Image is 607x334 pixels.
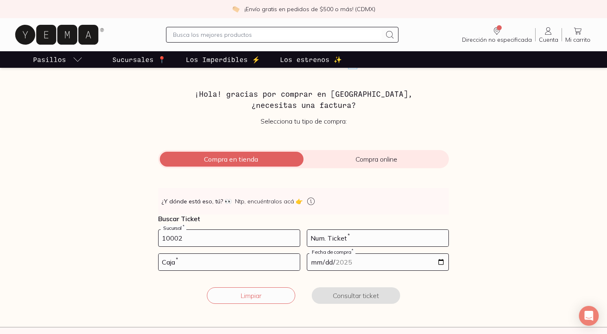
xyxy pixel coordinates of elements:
[307,230,448,246] input: 123
[565,36,590,43] span: Mi carrito
[244,5,375,13] p: ¡Envío gratis en pedidos de $500 o más! (CDMX)
[232,5,239,13] img: check
[309,249,356,255] label: Fecha de compra
[159,230,300,246] input: 728
[278,51,344,68] a: Los estrenos ✨
[459,26,535,43] a: Dirección no especificada
[235,197,303,205] span: Ntp, encuéntralos acá 👉
[303,155,449,163] span: Compra online
[173,30,381,40] input: Busca los mejores productos
[158,58,449,69] h2: Facturación Yema 📄
[536,26,562,43] a: Cuenta
[158,117,449,125] p: Selecciona tu tipo de compra:
[312,287,400,304] button: Consultar ticket
[539,36,558,43] span: Cuenta
[161,197,232,205] strong: ¿Y dónde está eso, tú?
[158,88,449,110] h3: ¡Hola! gracias por comprar en [GEOGRAPHIC_DATA], ¿necesitas una factura?
[31,51,84,68] a: pasillo-todos-link
[186,55,260,64] p: Los Imperdibles ⚡️
[158,155,303,163] span: Compra en tienda
[184,51,262,68] a: Los Imperdibles ⚡️
[207,287,295,304] button: Limpiar
[111,51,168,68] a: Sucursales 📍
[462,36,532,43] span: Dirección no especificada
[225,197,232,205] span: 👀
[161,225,186,231] label: Sucursal
[562,26,594,43] a: Mi carrito
[159,254,300,270] input: 03
[33,55,66,64] p: Pasillos
[280,55,342,64] p: Los estrenos ✨
[307,254,448,270] input: 14-05-2023
[158,215,449,223] p: Buscar Ticket
[579,306,599,326] div: Open Intercom Messenger
[112,55,166,64] p: Sucursales 📍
